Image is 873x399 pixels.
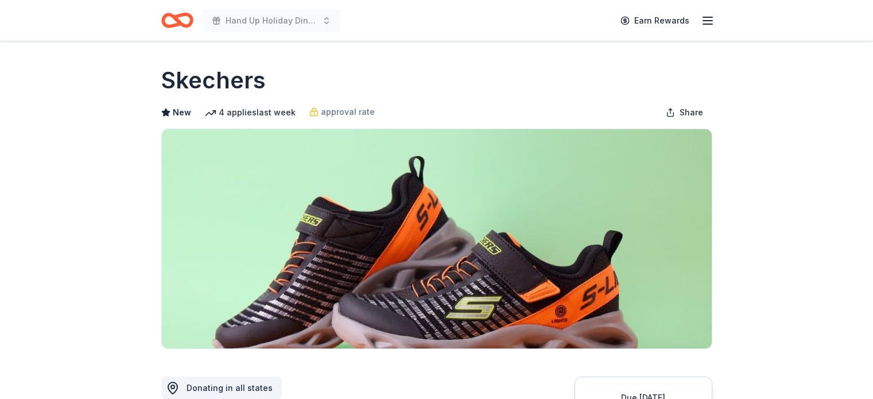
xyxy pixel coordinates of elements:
span: approval rate [321,105,375,119]
img: Image for Skechers [162,129,712,348]
button: Hand Up Holiday Dinner and Auction [203,9,340,32]
a: Home [161,7,193,34]
h1: Skechers [161,64,266,96]
a: approval rate [309,105,375,119]
div: 4 applies last week [205,106,296,119]
span: Share [680,106,703,119]
span: Donating in all states [187,383,273,393]
button: Share [657,101,712,124]
a: Earn Rewards [614,10,696,31]
span: Hand Up Holiday Dinner and Auction [226,14,317,28]
span: New [173,106,191,119]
